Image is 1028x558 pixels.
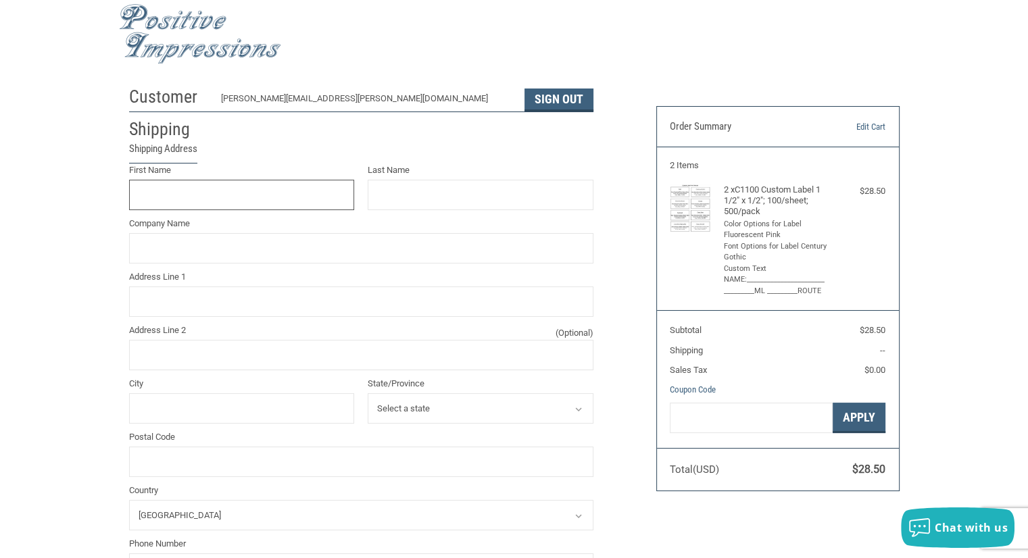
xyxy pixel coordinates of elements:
span: Chat with us [935,520,1008,535]
div: $28.50 [831,184,885,198]
a: Coupon Code [670,384,716,395]
li: Font Options for Label Century Gothic [724,241,829,263]
span: Shipping [670,345,703,355]
label: Last Name [368,163,593,177]
h3: Order Summary [670,120,816,134]
label: City [129,377,355,390]
span: $28.50 [860,325,885,335]
label: Address Line 1 [129,270,593,284]
label: Country [129,484,593,497]
span: Subtotal [670,325,702,335]
label: Phone Number [129,537,593,551]
label: Address Line 2 [129,324,593,337]
h4: 2 x C1100 Custom Label 1 1/2" x 1/2"; 100/sheet; 500/pack [724,184,829,218]
div: [PERSON_NAME][EMAIL_ADDRESS][PERSON_NAME][DOMAIN_NAME] [221,92,511,111]
label: Postal Code [129,430,593,444]
h3: 2 Items [670,160,885,171]
h2: Customer [129,86,208,108]
label: Company Name [129,217,593,230]
button: Chat with us [901,507,1014,548]
span: Total (USD) [670,463,719,476]
small: (Optional) [556,326,593,340]
input: Gift Certificate or Coupon Code [670,403,833,433]
h2: Shipping [129,118,208,141]
button: Apply [833,403,885,433]
span: $28.50 [852,463,885,476]
legend: Shipping Address [129,141,197,163]
span: $0.00 [864,365,885,375]
button: Sign Out [524,88,593,111]
li: Custom Text NAME:_______________________ _________ML _________ROUTE [724,263,829,297]
span: Sales Tax [670,365,707,375]
label: First Name [129,163,355,177]
a: Edit Cart [816,120,885,134]
li: Color Options for Label Fluorescent Pink [724,219,829,241]
span: -- [880,345,885,355]
img: Positive Impressions [119,4,281,64]
label: State/Province [368,377,593,390]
